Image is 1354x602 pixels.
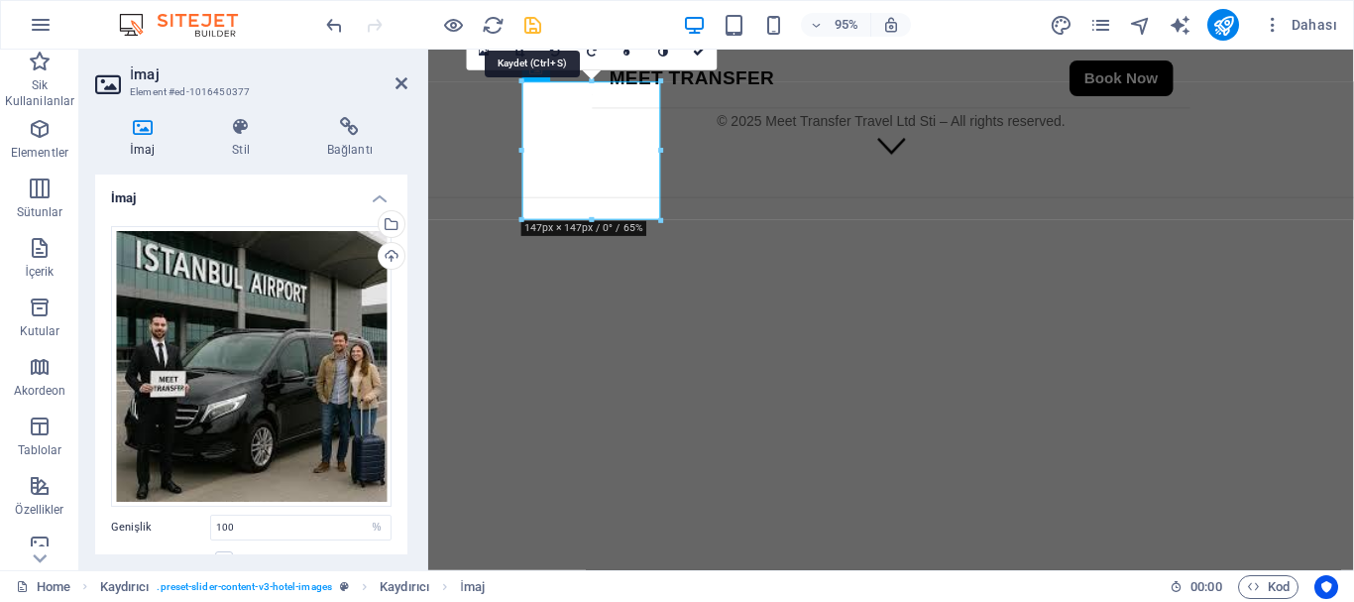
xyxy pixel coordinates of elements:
h3: Element #ed-1016450377 [130,83,368,101]
img: Editor Logo [114,13,263,37]
h4: İmaj [95,175,407,210]
h4: Stil [197,117,292,159]
i: Navigatör [1129,14,1152,37]
i: Yayınla [1212,14,1235,37]
a: 90° sola döndür [538,35,574,70]
label: Genişlik [111,522,210,533]
button: navigator [1128,13,1152,37]
button: design [1049,13,1072,37]
i: AI Writer [1169,14,1191,37]
h4: Bağlantı [292,117,407,159]
span: Seçmek için tıkla. Düzenlemek için çift tıkla [100,575,150,599]
span: 00 00 [1190,575,1221,599]
a: Seçimi iptal etmek için tıkla. Sayfaları açmak için çift tıkla [16,575,70,599]
p: Akordeon [14,383,66,399]
button: undo [322,13,346,37]
a: Gri tonlama [645,35,681,70]
i: Sayfalar (Ctrl+Alt+S) [1089,14,1112,37]
i: Geri al: Görüntüyü değiştir (Ctrl+Z) [323,14,346,37]
button: text_generator [1168,13,1191,37]
nav: breadcrumb [100,575,486,599]
p: Elementler [11,145,68,161]
a: Kırpma modu [503,35,538,70]
p: Tablolar [18,442,62,458]
span: . preset-slider-content-v3-hotel-images [157,575,332,599]
button: save [520,13,544,37]
button: pages [1088,13,1112,37]
span: Seçmek için tıkla. Düzenlemek için çift tıkla [380,575,429,599]
i: Yeniden boyutlandırmada yakınlaştırma düzeyini seçilen cihaza uyacak şekilde otomatik olarak ayarla. [882,16,900,34]
button: Kod [1238,575,1298,599]
h6: 95% [831,13,862,37]
h4: İmaj [95,117,197,159]
button: 95% [801,13,871,37]
button: reload [481,13,505,37]
p: İçerik [25,264,54,280]
span: Seçmek için tıkla. Düzenlemek için çift tıkla [460,575,485,599]
span: Kod [1247,575,1290,599]
i: Tasarım (Ctrl+Alt+Y) [1050,14,1072,37]
button: Ön izleme modundan çıkıp düzenlemeye devam etmek için buraya tıklayın [441,13,465,37]
button: Dahası [1255,9,1345,41]
label: Görüntüyü sığdır [111,548,215,572]
span: Dahası [1263,15,1337,35]
i: Bu element, özelleştirilebilir bir ön ayar [340,581,349,592]
div: images1-DyvofqcXjgMv22A6aUnDvg.jfif [111,226,392,507]
h2: İmaj [130,65,407,83]
span: : [1204,579,1207,594]
p: Kutular [20,323,60,339]
button: publish [1207,9,1239,41]
button: Usercentrics [1314,575,1338,599]
p: Sütunlar [17,204,63,220]
h6: Oturum süresi [1170,575,1222,599]
i: Sayfayı yeniden yükleyin [482,14,505,37]
a: Dosya yöneticisinden, stok fotoğraflardan dosyalar seçin veya dosya(lar) yükleyin [466,35,502,70]
a: Bulanıklaştırma [610,35,645,70]
p: Özellikler [15,502,63,518]
a: Onayla ( Ctrl ⏎ ) [681,35,717,70]
a: 90° sağa döndür [574,35,610,70]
